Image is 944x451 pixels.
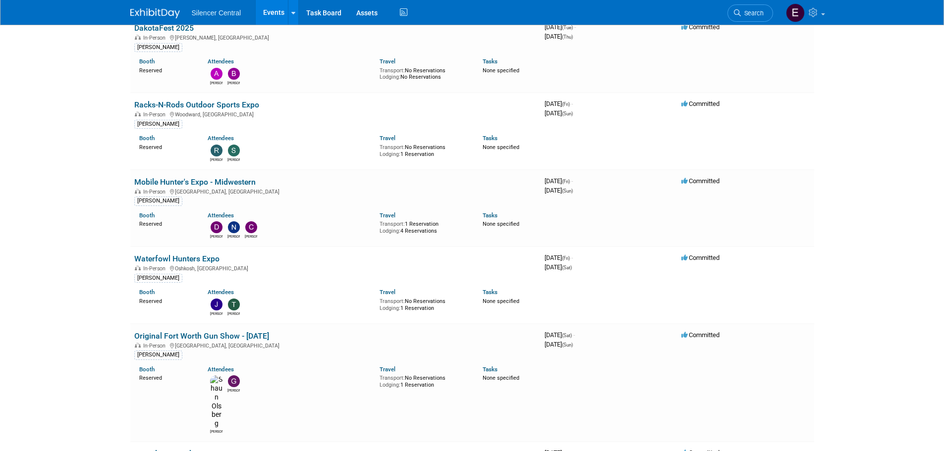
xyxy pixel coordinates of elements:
div: Reserved [139,65,193,74]
div: 1 Reservation 4 Reservations [380,219,468,234]
a: Original Fort Worth Gun Show - [DATE] [134,331,269,341]
a: Tasks [483,212,498,219]
span: In-Person [143,111,168,118]
div: [PERSON_NAME] [134,43,182,52]
a: Tasks [483,135,498,142]
a: Attendees [208,212,234,219]
span: [DATE] [545,23,576,31]
span: Committed [681,100,720,107]
div: Oshkosh, [GEOGRAPHIC_DATA] [134,264,537,272]
span: Silencer Central [192,9,241,17]
span: (Sat) [562,265,572,270]
span: - [573,331,575,339]
span: (Fri) [562,101,570,107]
span: In-Person [143,265,168,272]
img: Chuck Simpson [245,221,257,233]
img: Tyler Phillips [228,299,240,310]
span: Lodging: [380,382,400,388]
img: Gregory Wilkerson [228,375,240,387]
img: In-Person Event [135,189,141,194]
div: [GEOGRAPHIC_DATA], [GEOGRAPHIC_DATA] [134,341,537,349]
span: [DATE] [545,109,573,117]
a: Travel [380,58,395,65]
div: [PERSON_NAME] [134,274,182,283]
img: In-Person Event [135,265,141,270]
span: None specified [483,298,519,304]
img: Billee Page [228,68,240,80]
span: None specified [483,144,519,150]
a: Racks-N-Rods Outdoor Sports Expo [134,100,259,109]
span: (Sun) [562,188,573,194]
span: Committed [681,331,720,339]
a: Mobile Hunter's Expo - Midwestern [134,177,256,187]
img: In-Person Event [135,111,141,116]
div: Chuck Simpson [245,233,257,239]
span: Search [741,9,764,17]
span: Transport: [380,221,405,227]
span: (Thu) [562,34,573,40]
span: [DATE] [545,254,573,261]
a: Attendees [208,366,234,373]
a: Search [727,4,773,22]
span: (Fri) [562,179,570,184]
span: None specified [483,221,519,227]
img: ExhibitDay [130,8,180,18]
div: [PERSON_NAME] [134,351,182,359]
span: In-Person [143,35,168,41]
span: [DATE] [545,263,572,271]
img: Shaun Olsberg [210,375,222,428]
span: Lodging: [380,151,400,157]
span: [DATE] [545,100,573,107]
span: In-Person [143,189,168,195]
a: Booth [139,58,155,65]
span: Transport: [380,375,405,381]
img: Andrew Sorenson [211,68,222,80]
span: None specified [483,375,519,381]
span: (Fri) [562,255,570,261]
img: Nickolas Osterman [228,221,240,233]
a: Attendees [208,289,234,296]
div: [PERSON_NAME], [GEOGRAPHIC_DATA] [134,33,537,41]
span: - [574,23,576,31]
span: Lodging: [380,228,400,234]
a: Tasks [483,289,498,296]
a: Booth [139,135,155,142]
div: Danielle Osterman [210,233,222,239]
span: (Sat) [562,333,572,338]
div: No Reservations No Reservations [380,65,468,81]
a: Booth [139,212,155,219]
div: Tyler Phillips [227,310,240,316]
img: Eduardo Contreras [786,3,805,22]
span: Transport: [380,298,405,304]
span: (Sun) [562,342,573,348]
span: Lodging: [380,305,400,311]
div: Justin Armstrong [210,310,222,316]
span: - [571,254,573,261]
div: Woodward, [GEOGRAPHIC_DATA] [134,110,537,118]
span: Committed [681,254,720,261]
a: Tasks [483,366,498,373]
a: Attendees [208,58,234,65]
div: Andrew Sorenson [210,80,222,86]
div: [PERSON_NAME] [134,120,182,129]
span: [DATE] [545,187,573,194]
a: Attendees [208,135,234,142]
div: Reserved [139,373,193,382]
span: [DATE] [545,331,575,339]
a: Travel [380,212,395,219]
a: Travel [380,366,395,373]
div: No Reservations 1 Reservation [380,296,468,311]
span: - [571,177,573,185]
a: DakotaFest 2025 [134,23,194,33]
span: Committed [681,177,720,185]
img: Rob Young [211,145,222,156]
span: [DATE] [545,177,573,185]
span: None specified [483,67,519,74]
div: Gregory Wilkerson [227,387,240,393]
a: Travel [380,289,395,296]
span: - [571,100,573,107]
span: In-Person [143,343,168,349]
div: Reserved [139,219,193,228]
span: Lodging: [380,74,400,80]
span: (Tue) [562,25,573,30]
